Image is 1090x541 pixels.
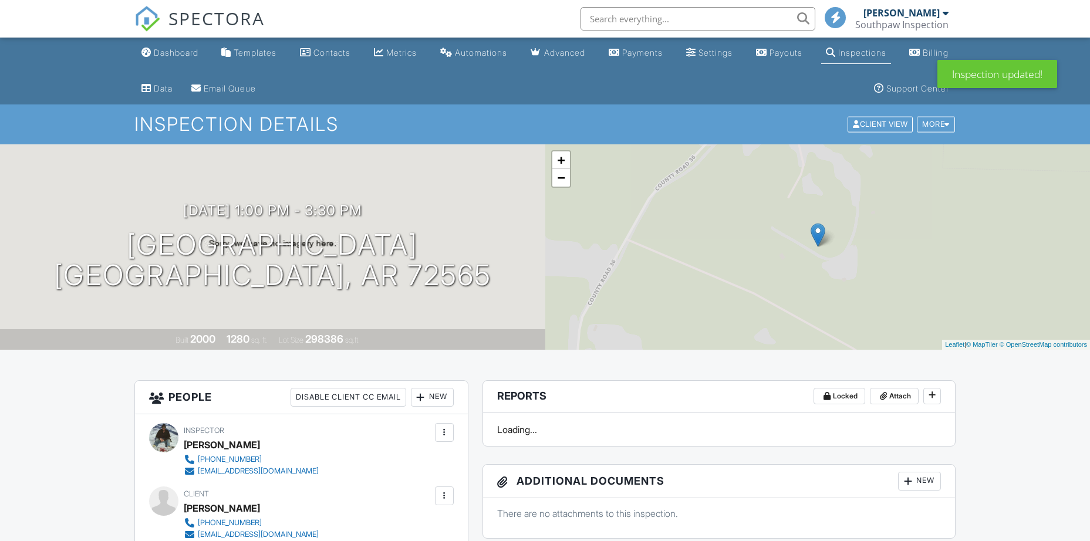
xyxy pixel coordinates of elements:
[184,454,319,465] a: [PHONE_NUMBER]
[411,388,454,407] div: New
[187,78,261,100] a: Email Queue
[863,7,940,19] div: [PERSON_NAME]
[544,48,585,58] div: Advanced
[552,169,570,187] a: Zoom out
[552,151,570,169] a: Zoom in
[184,426,224,435] span: Inspector
[176,336,188,344] span: Built
[154,48,198,58] div: Dashboard
[917,117,955,133] div: More
[135,381,468,414] h3: People
[291,388,406,407] div: Disable Client CC Email
[937,60,1057,88] div: Inspection updated!
[137,42,203,64] a: Dashboard
[251,336,268,344] span: sq. ft.
[604,42,667,64] a: Payments
[198,466,319,476] div: [EMAIL_ADDRESS][DOMAIN_NAME]
[345,336,360,344] span: sq.ft.
[184,465,319,477] a: [EMAIL_ADDRESS][DOMAIN_NAME]
[838,48,886,58] div: Inspections
[945,341,964,348] a: Leaflet
[134,16,265,40] a: SPECTORA
[751,42,807,64] a: Payouts
[198,455,262,464] div: [PHONE_NUMBER]
[886,83,949,93] div: Support Center
[184,489,209,498] span: Client
[966,341,998,348] a: © MapTiler
[227,333,249,345] div: 1280
[134,6,160,32] img: The Best Home Inspection Software - Spectora
[905,42,953,64] a: Billing
[855,19,949,31] div: Southpaw Inspection
[848,117,913,133] div: Client View
[898,472,941,491] div: New
[295,42,355,64] a: Contacts
[846,119,916,128] a: Client View
[134,114,956,134] h1: Inspection Details
[313,48,350,58] div: Contacts
[386,48,417,58] div: Metrics
[942,340,1090,350] div: |
[483,465,956,498] h3: Additional Documents
[184,517,319,529] a: [PHONE_NUMBER]
[184,499,260,517] div: [PERSON_NAME]
[1000,341,1087,348] a: © OpenStreetMap contributors
[305,333,343,345] div: 298386
[869,78,954,100] a: Support Center
[204,83,256,93] div: Email Queue
[183,202,362,218] h3: [DATE] 1:00 pm - 3:30 pm
[154,83,173,93] div: Data
[681,42,737,64] a: Settings
[698,48,733,58] div: Settings
[279,336,303,344] span: Lot Size
[821,42,891,64] a: Inspections
[198,530,319,539] div: [EMAIL_ADDRESS][DOMAIN_NAME]
[54,229,491,292] h1: [GEOGRAPHIC_DATA] [GEOGRAPHIC_DATA], AR 72565
[436,42,512,64] a: Automations (Basic)
[190,333,215,345] div: 2000
[137,78,177,100] a: Data
[168,6,265,31] span: SPECTORA
[497,507,941,520] p: There are no attachments to this inspection.
[770,48,802,58] div: Payouts
[526,42,590,64] a: Advanced
[184,436,260,454] div: [PERSON_NAME]
[234,48,276,58] div: Templates
[198,518,262,528] div: [PHONE_NUMBER]
[184,529,319,540] a: [EMAIL_ADDRESS][DOMAIN_NAME]
[581,7,815,31] input: Search everything...
[923,48,949,58] div: Billing
[369,42,421,64] a: Metrics
[622,48,663,58] div: Payments
[455,48,507,58] div: Automations
[217,42,281,64] a: Templates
